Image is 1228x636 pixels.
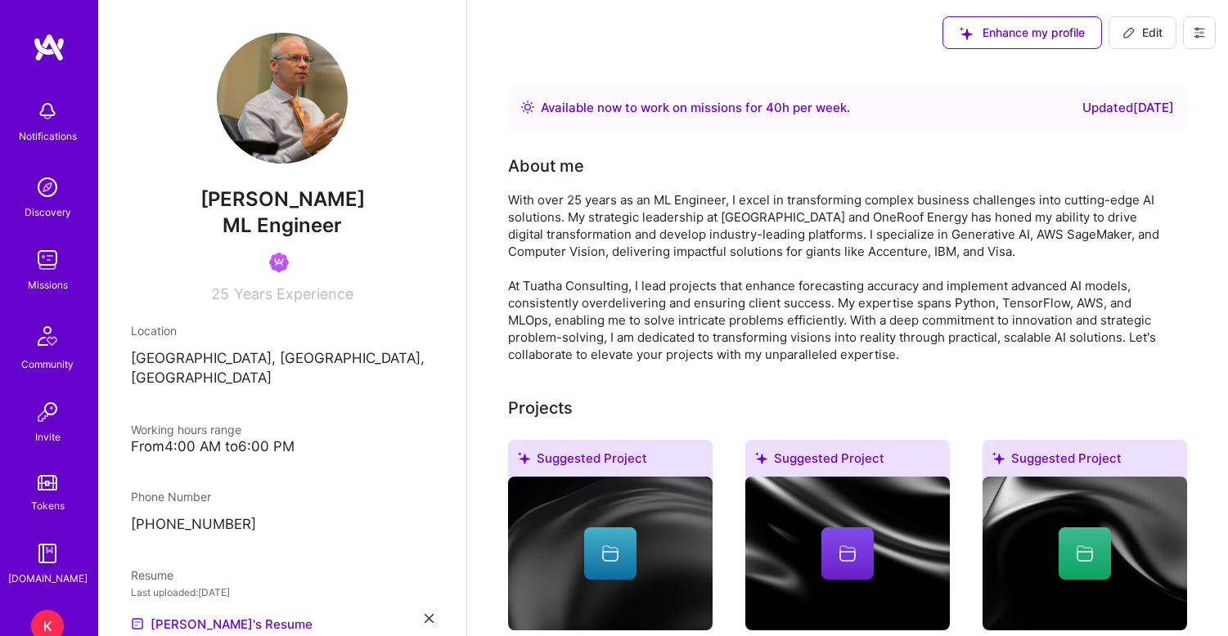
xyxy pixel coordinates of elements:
div: Updated [DATE] [1082,98,1174,118]
button: Enhance my profile [942,16,1102,49]
div: Last uploaded: [DATE] [131,584,434,601]
div: Suggested Project [745,440,950,483]
div: Notifications [19,128,77,145]
img: cover [745,477,950,630]
img: Invite [31,396,64,428]
div: From 4:00 AM to 6:00 PM [131,438,434,455]
a: [PERSON_NAME]'s Resume [131,614,313,634]
div: Location [131,322,434,339]
div: [DOMAIN_NAME] [8,570,88,587]
span: [PERSON_NAME] [131,187,434,212]
span: 40 [766,100,782,115]
span: Years Experience [234,285,353,302]
span: Working hours range [131,423,241,437]
div: Missions [28,276,68,293]
div: Discovery [25,204,71,221]
span: 25 [211,285,229,302]
i: icon SuggestedTeams [960,27,973,40]
img: cover [508,477,713,630]
img: cover [983,477,1187,630]
span: Enhance my profile [960,25,1085,41]
span: Phone Number [131,490,211,504]
i: icon SuggestedTeams [992,452,1005,464]
div: With over 25 years as an ML Engineer, I excel in transforming complex business challenges into cu... [508,191,1163,363]
img: tokens [38,475,57,490]
div: Community [21,356,74,373]
div: Suggested Project [983,440,1187,483]
img: logo [33,33,65,62]
img: bell [31,95,64,128]
p: [PHONE_NUMBER] [131,515,434,535]
i: icon SuggestedTeams [518,452,530,464]
img: User Avatar [217,33,348,163]
img: teamwork [31,244,64,276]
div: Invite [35,428,61,446]
div: Available now to work on missions for h per week . [541,98,850,118]
span: ML Engineer [223,213,342,237]
button: Edit [1109,16,1176,49]
img: Availability [521,101,534,114]
img: Community [28,316,67,356]
img: Been on Mission [269,253,289,272]
div: Projects [508,396,573,420]
i: icon Close [425,614,434,623]
div: Tokens [31,497,65,514]
img: guide book [31,537,64,570]
span: Resume [131,568,173,582]
div: Suggested Project [508,440,713,483]
i: icon SuggestedTeams [755,452,767,464]
p: [GEOGRAPHIC_DATA], [GEOGRAPHIC_DATA], [GEOGRAPHIC_DATA] [131,349,434,388]
div: About me [508,154,584,178]
img: Resume [131,617,144,630]
img: discovery [31,171,64,204]
span: Edit [1122,25,1163,41]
